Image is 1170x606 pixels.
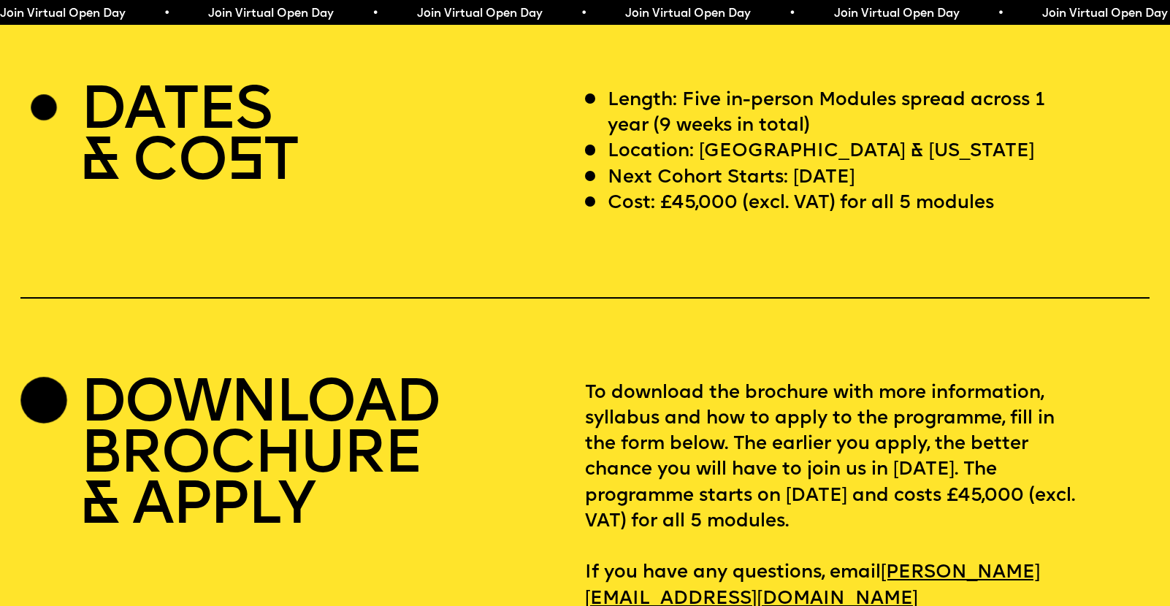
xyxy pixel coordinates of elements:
[608,139,1034,164] p: Location: [GEOGRAPHIC_DATA] & [US_STATE]
[226,134,264,194] span: S
[80,88,298,190] h2: DATES & CO T
[608,88,1079,139] p: Length: Five in-person Modules spread across 1 year (9 weeks in total)
[767,8,773,20] span: •
[608,191,994,216] p: Cost: £45,000 (excl. VAT) for all 5 modules
[558,8,565,20] span: •
[608,165,854,191] p: Next Cohort Starts: [DATE]
[975,8,982,20] span: •
[350,8,356,20] span: •
[142,8,148,20] span: •
[80,380,440,534] h2: DOWNLOAD BROCHURE & APPLY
